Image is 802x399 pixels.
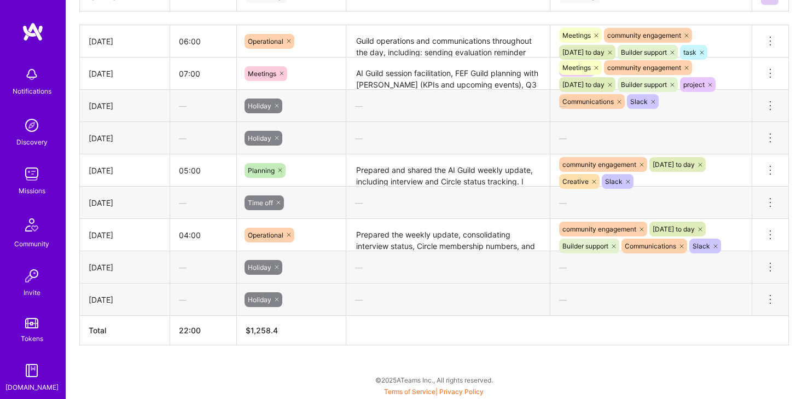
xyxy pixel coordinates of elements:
img: discovery [21,114,43,136]
textarea: Prepared and shared the AI Guild weekly update, including interview and Circle status tracking. I... [347,155,549,186]
div: [DATE] [89,100,161,112]
span: [DATE] to day [562,48,605,56]
span: [DATE] to day [653,225,695,233]
span: Meetings [248,70,276,78]
span: Time off [248,199,273,207]
span: Creative [562,177,589,186]
img: tokens [25,318,38,328]
span: community engagement [562,225,636,233]
div: — [550,124,752,153]
div: [DATE] [89,197,161,209]
span: community engagement [562,160,636,169]
span: Communications [625,242,676,250]
a: Privacy Policy [439,388,484,396]
div: — [346,124,550,153]
div: — [550,91,752,120]
span: Holiday [248,263,271,271]
div: — [346,285,550,314]
input: HH:MM [170,27,236,56]
th: Total [80,316,170,345]
img: guide book [21,360,43,381]
div: [DATE] [89,294,161,305]
input: HH:MM [170,156,236,185]
span: $ 1,258.4 [246,326,278,335]
input: HH:MM [170,221,236,250]
input: HH:MM [170,59,236,88]
span: task [683,48,696,56]
div: Tokens [21,333,43,344]
textarea: Guild operations and communications throughout the day, including: sending evaluation reminder em... [347,26,549,56]
div: [DATE] [89,165,161,176]
div: [DATE] [89,36,161,47]
span: Planning [248,166,275,175]
img: Community [19,212,45,238]
textarea: AI Guild session facilitation, FEF Guild planning with [PERSON_NAME] (KPIs and upcoming events), ... [347,59,549,89]
span: community engagement [607,63,681,72]
div: — [170,124,236,153]
span: Holiday [248,134,271,142]
div: Notifications [13,85,51,97]
span: Builder support [621,80,667,89]
img: teamwork [21,163,43,185]
div: [DATE] [89,262,161,273]
div: — [550,188,752,217]
span: Slack [605,177,623,186]
div: — [346,253,550,282]
span: Builder support [562,242,608,250]
div: [DATE] [89,68,161,79]
div: [DATE] [89,229,161,241]
span: Builder support [621,48,667,56]
div: © 2025 ATeams Inc., All rights reserved. [66,366,802,394]
div: [DOMAIN_NAME] [5,381,59,393]
div: Missions [19,185,45,196]
div: Discovery [16,136,48,148]
span: community engagement [607,31,681,39]
span: project [683,80,705,89]
div: — [550,253,752,282]
span: Holiday [248,296,271,304]
div: [DATE] [89,132,161,144]
span: Meetings [562,31,591,39]
span: Holiday [248,102,271,110]
div: Invite [24,287,40,298]
span: [DATE] to day [653,160,695,169]
div: — [346,91,550,120]
div: — [550,285,752,314]
div: — [170,188,236,217]
span: Meetings [562,63,591,72]
div: — [170,285,236,314]
span: [DATE] to day [562,80,605,89]
img: logo [22,22,44,42]
a: Terms of Service [384,388,435,396]
span: | [384,388,484,396]
th: 22:00 [170,316,237,345]
div: — [170,253,236,282]
div: — [170,91,236,120]
div: — [346,188,550,217]
div: Community [14,238,49,250]
textarea: Prepared the weekly update, consolidating interview status, Circle membership numbers, and upcomi... [347,220,549,250]
span: Operational [248,37,283,45]
span: Operational [248,231,283,239]
span: Slack [693,242,710,250]
img: Invite [21,265,43,287]
img: bell [21,63,43,85]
